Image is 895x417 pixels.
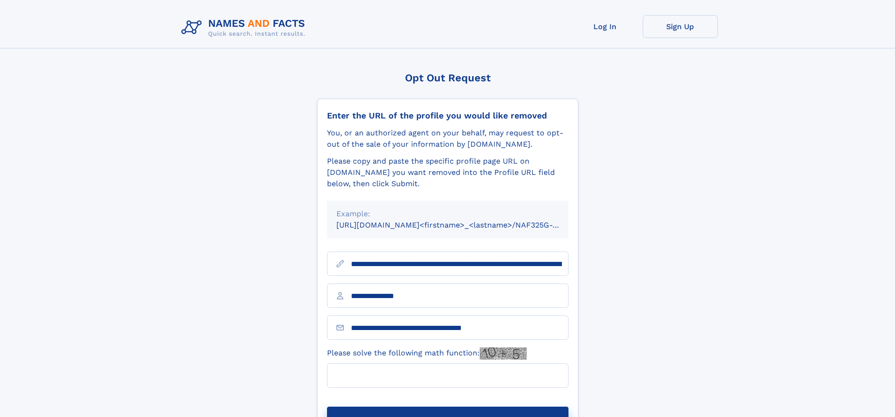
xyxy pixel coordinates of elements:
[317,72,578,84] div: Opt Out Request
[336,208,559,220] div: Example:
[643,15,718,38] a: Sign Up
[327,347,527,360] label: Please solve the following math function:
[327,110,568,121] div: Enter the URL of the profile you would like removed
[178,15,313,40] img: Logo Names and Facts
[327,156,568,189] div: Please copy and paste the specific profile page URL on [DOMAIN_NAME] you want removed into the Pr...
[568,15,643,38] a: Log In
[336,220,586,229] small: [URL][DOMAIN_NAME]<firstname>_<lastname>/NAF325G-xxxxxxxx
[327,127,568,150] div: You, or an authorized agent on your behalf, may request to opt-out of the sale of your informatio...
